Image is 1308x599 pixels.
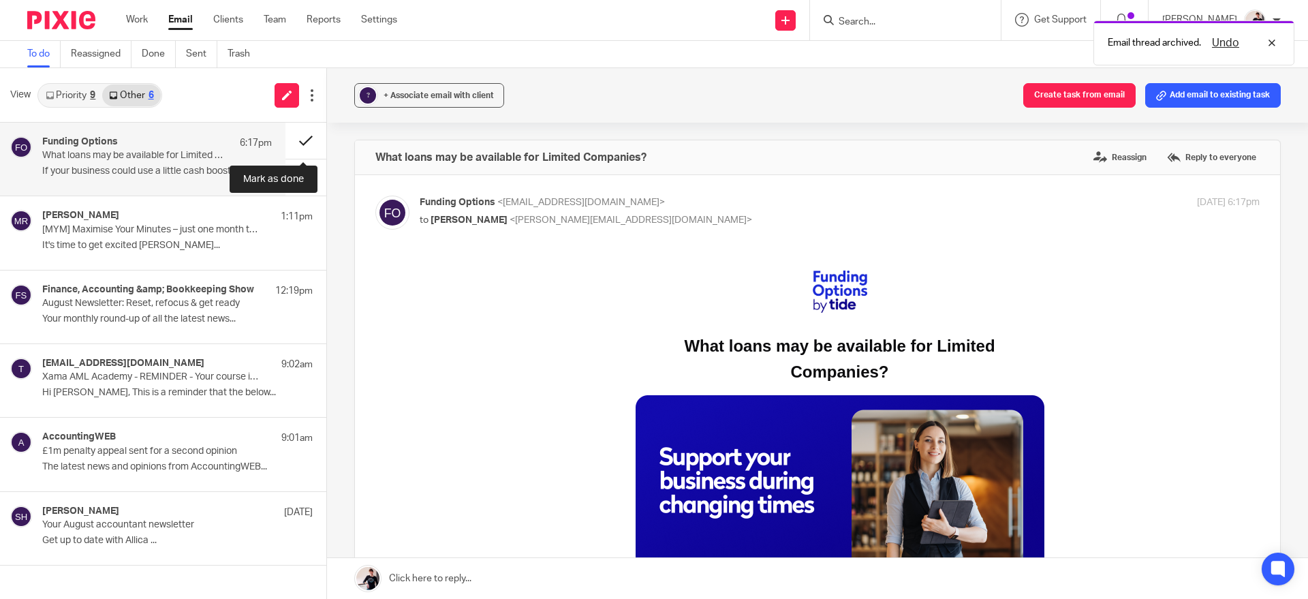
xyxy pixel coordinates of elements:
[216,138,625,343] img: Tide Card
[281,210,313,224] p: 1:11pm
[10,88,31,102] span: View
[1164,147,1260,168] label: Reply to everyone
[149,91,154,100] div: 6
[10,210,32,232] img: svg%3E
[10,136,32,158] img: svg%3E
[420,198,495,207] span: Funding Options
[42,519,259,531] p: Your August accountant newsletter
[375,196,409,230] img: svg%3E
[42,240,313,251] p: It's time to get excited [PERSON_NAME]...
[168,13,193,27] a: Email
[361,13,397,27] a: Settings
[42,535,313,547] p: Get up to date with Allica ...
[264,80,575,124] span: What loans may be available for Limited Companies?
[126,13,148,27] a: Work
[42,136,118,148] h4: Funding Options
[307,13,341,27] a: Reports
[42,431,116,443] h4: AccountingWEB
[10,506,32,527] img: svg%3E
[230,360,611,378] p: Hey there,
[255,399,424,412] a: corporation tax rising in [DATE]
[230,397,611,452] p: With - organisations may look to secure additional finance to support growth and stability during...
[1023,83,1136,108] button: Create task from email
[240,136,272,150] p: 6:17pm
[10,431,32,453] img: svg%3E
[363,558,478,587] a: Get a quote
[39,85,102,106] a: Priority9
[360,87,376,104] div: ?
[1145,83,1281,108] button: Add email to existing task
[1090,147,1150,168] label: Reassign
[384,91,494,99] span: + Associate email with client
[42,371,259,383] p: Xama AML Academy - REMINDER - Your course is now available
[1244,10,1266,31] img: AV307615.jpg
[42,387,313,399] p: Hi [PERSON_NAME], This is a reminder that the below...
[10,358,32,380] img: svg%3E
[42,298,259,309] p: August Newsletter: Reset, refocus & get ready
[42,150,226,162] p: What loans may be available for Limited Companies?
[1208,35,1243,51] button: Undo
[393,14,448,56] img: Funding Options by Tide Logo
[1197,196,1260,210] p: [DATE] 6:17pm
[42,358,204,369] h4: [EMAIL_ADDRESS][DOMAIN_NAME]
[42,224,259,236] p: [MYM] Maximise Your Minutes – just one month to go!
[230,470,611,544] p: If you're looking for a cash boost during changing times, we're here to help. To get started simp...
[186,41,217,67] a: Sent
[228,41,260,67] a: Trash
[264,13,286,27] a: Team
[42,506,119,517] h4: [PERSON_NAME]
[510,215,752,225] span: <[PERSON_NAME][EMAIL_ADDRESS][DOMAIN_NAME]>
[1108,36,1201,50] p: Email thread archived.
[90,91,95,100] div: 9
[354,83,504,108] button: ? + Associate email with client
[42,166,272,177] p: If your business could use a little cash boost,...
[42,210,119,221] h4: [PERSON_NAME]
[42,461,313,473] p: The latest news and opinions from AccountingWEB...
[281,431,313,445] p: 9:01am
[42,313,313,325] p: Your monthly round-up of all the latest news...
[27,11,95,29] img: Pixie
[213,13,243,27] a: Clients
[42,446,259,457] p: £1m penalty appeal sent for a second opinion
[281,358,313,371] p: 9:02am
[42,284,254,296] h4: Finance, Accounting &amp; Bookkeeping Show
[375,151,647,164] h4: What loans may be available for Limited Companies?
[431,215,508,225] span: [PERSON_NAME]
[27,41,61,67] a: To do
[497,198,665,207] span: <[EMAIL_ADDRESS][DOMAIN_NAME]>
[420,215,429,225] span: to
[10,284,32,306] img: svg%3E
[142,41,176,67] a: Done
[275,284,313,298] p: 12:19pm
[102,85,160,106] a: Other6
[284,506,313,519] p: [DATE]
[71,41,131,67] a: Reassigned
